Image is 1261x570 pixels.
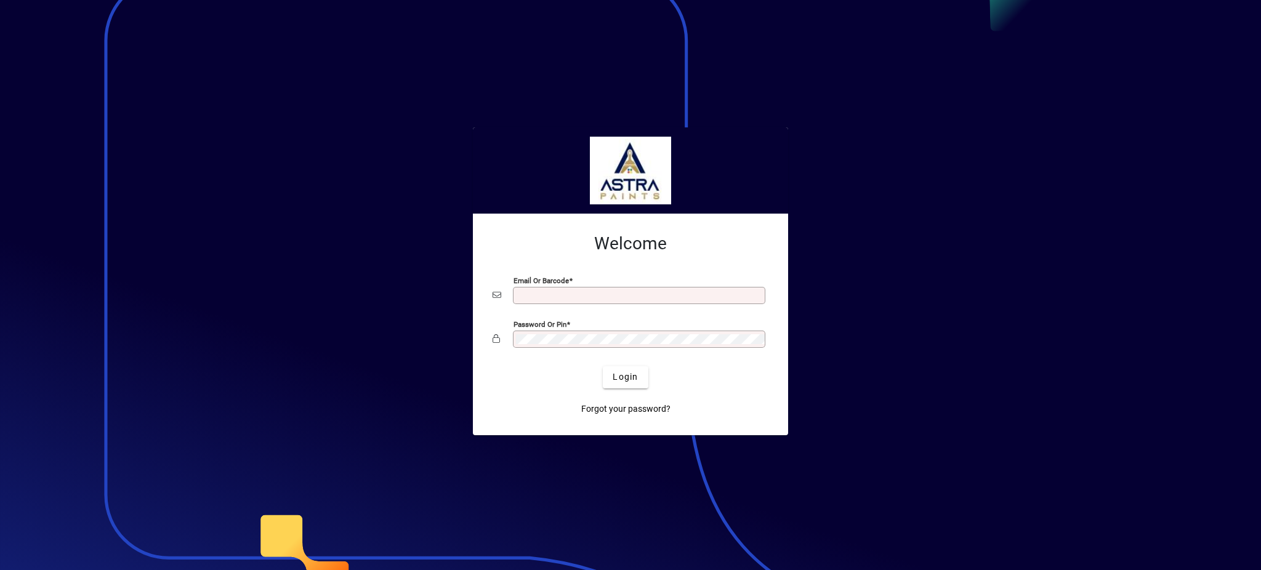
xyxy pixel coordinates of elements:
[576,398,675,420] a: Forgot your password?
[613,371,638,383] span: Login
[514,276,569,284] mat-label: Email or Barcode
[514,319,566,328] mat-label: Password or Pin
[581,403,671,415] span: Forgot your password?
[493,233,768,254] h2: Welcome
[603,366,648,388] button: Login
